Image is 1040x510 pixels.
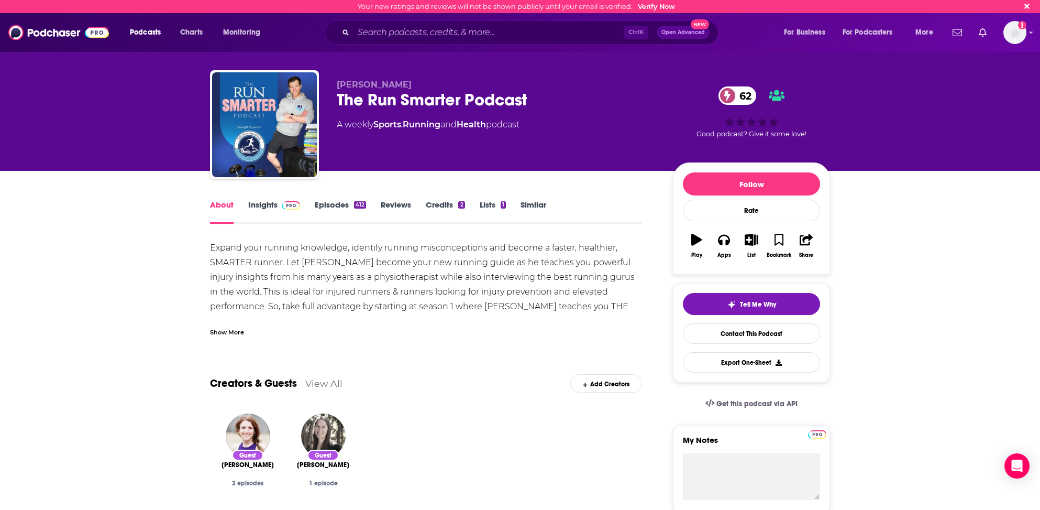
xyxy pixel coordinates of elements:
[210,200,234,224] a: About
[440,120,457,129] span: and
[307,450,339,461] div: Guest
[301,414,346,458] img: Dr. Rachel Zoffness
[784,25,825,40] span: For Business
[747,252,756,258] div: List
[354,201,366,209] div: 412
[212,72,317,177] img: The Run Smarter Podcast
[710,227,737,265] button: Apps
[767,252,791,258] div: Bookmark
[1003,21,1026,44] img: User Profile
[683,172,820,196] button: Follow
[216,24,274,41] button: open menu
[638,3,675,10] a: Verify Now
[403,120,440,129] a: Running
[657,26,710,39] button: Open AdvancedNew
[353,24,624,41] input: Search podcasts, credits, & more...
[1003,21,1026,44] span: Logged in as BretAita
[173,24,209,41] a: Charts
[210,377,297,390] a: Creators & Guests
[975,24,991,41] a: Show notifications dropdown
[232,450,263,461] div: Guest
[683,227,710,265] button: Play
[282,201,300,210] img: Podchaser Pro
[738,227,765,265] button: List
[683,435,820,453] label: My Notes
[8,23,109,42] img: Podchaser - Follow, Share and Rate Podcasts
[799,252,813,258] div: Share
[248,200,300,224] a: InsightsPodchaser Pro
[683,352,820,373] button: Export One-Sheet
[305,378,342,389] a: View All
[696,130,806,138] span: Good podcast? Give it some love!
[457,120,486,129] a: Health
[337,80,412,90] span: [PERSON_NAME]
[358,3,675,10] div: Your new ratings and reviews will not be shown publicly until your email is verified.
[1003,21,1026,44] button: Show profile menu
[718,86,757,105] a: 62
[180,25,203,40] span: Charts
[661,30,705,35] span: Open Advanced
[210,241,642,329] div: Expand your running knowledge, identify running misconceptions and become a faster, healthier, SM...
[729,86,757,105] span: 62
[808,429,826,439] a: Pro website
[381,200,411,224] a: Reviews
[777,24,838,41] button: open menu
[836,24,908,41] button: open menu
[624,26,648,39] span: Ctrl K
[1004,453,1030,479] div: Open Intercom Messenger
[373,120,401,129] a: Sports
[226,414,270,458] img: Claire Bartholic
[691,252,702,258] div: Play
[218,480,277,487] div: 2 episodes
[808,430,826,439] img: Podchaser Pro
[501,201,506,209] div: 1
[673,80,830,145] div: 62Good podcast? Give it some love!
[717,252,731,258] div: Apps
[401,120,403,129] span: ,
[130,25,161,40] span: Podcasts
[727,300,736,309] img: tell me why sparkle
[570,374,642,393] div: Add Creators
[337,118,519,131] div: A weekly podcast
[458,201,464,209] div: 2
[297,461,349,469] span: [PERSON_NAME]
[915,25,933,40] span: More
[480,200,506,224] a: Lists1
[1018,21,1026,29] svg: Email not verified
[223,25,260,40] span: Monitoring
[793,227,820,265] button: Share
[683,293,820,315] button: tell me why sparkleTell Me Why
[335,20,728,45] div: Search podcasts, credits, & more...
[315,200,366,224] a: Episodes412
[948,24,966,41] a: Show notifications dropdown
[123,24,174,41] button: open menu
[294,480,352,487] div: 1 episode
[765,227,792,265] button: Bookmark
[843,25,893,40] span: For Podcasters
[683,200,820,221] div: Rate
[222,461,274,469] a: Claire Bartholic
[697,391,806,417] a: Get this podcast via API
[716,399,798,408] span: Get this podcast via API
[426,200,464,224] a: Credits2
[683,323,820,344] a: Contact This Podcast
[521,200,546,224] a: Similar
[222,461,274,469] span: [PERSON_NAME]
[908,24,946,41] button: open menu
[297,461,349,469] a: Dr. Rachel Zoffness
[740,300,776,309] span: Tell Me Why
[691,19,710,29] span: New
